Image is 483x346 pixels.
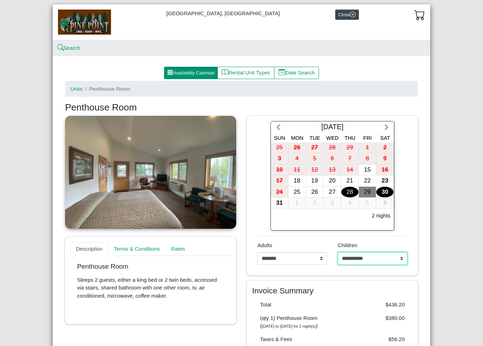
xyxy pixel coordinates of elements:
div: 3 [271,153,288,164]
button: 12 [306,165,324,176]
div: 16 [376,165,394,175]
h3: Penthouse Room [65,102,418,113]
button: 23 [376,175,394,187]
p: Sleeps 2 guests, either a king bed or 2 twin beds, accessed via stairs, shared bathroom with one ... [77,276,224,300]
div: 7 [341,153,359,164]
span: Mon [291,135,303,141]
div: 28 [324,142,341,153]
button: 28 [324,142,341,154]
div: 2 [376,142,394,153]
button: 11 [289,165,306,176]
div: 6 [324,153,341,164]
button: 26 [289,142,306,154]
span: Wed [326,135,339,141]
button: 26 [306,187,324,198]
div: 4 [289,153,306,164]
button: 1 [289,198,306,209]
button: chevron right [379,121,394,134]
div: 21 [341,175,359,186]
div: 28 [341,187,359,198]
button: 5 [359,198,377,209]
a: Rates [165,242,191,256]
a: Terms & Conditions [108,242,165,256]
svg: x circle [350,12,356,17]
button: 19 [306,175,324,187]
span: Sat [380,135,390,141]
button: 4 [289,153,306,165]
button: bookRental Unit Types [217,67,274,79]
div: 9 [376,153,394,164]
h6: 2 nights [372,213,390,219]
button: 31 [271,198,289,209]
button: 6 [376,198,394,209]
button: 29 [359,187,377,198]
a: Units [70,86,82,92]
svg: grid3x3 gap fill [167,70,173,75]
div: 20 [324,175,341,186]
button: 25 [271,142,289,154]
p: Penthouse Room [77,263,224,271]
div: 8 [359,153,376,164]
div: 4 [341,198,359,209]
button: 15 [359,165,377,176]
button: 21 [341,175,359,187]
button: calendar dateDate Search [274,67,319,79]
button: 7 [341,153,359,165]
button: 27 [324,187,341,198]
div: 2 [306,198,323,209]
button: 28 [341,187,359,198]
button: 17 [271,175,289,187]
span: Thu [344,135,355,141]
i: [DATE] to [DATE] for 2 night(s) [262,324,316,328]
svg: chevron right [383,124,390,131]
button: 13 [324,165,341,176]
div: 5 [306,153,323,164]
svg: chevron left [275,124,282,131]
span: Children [338,242,357,248]
div: [GEOGRAPHIC_DATA], [GEOGRAPHIC_DATA] [53,4,430,40]
span: Sun [274,135,285,141]
div: 25 [271,142,288,153]
a: Description [70,242,108,256]
span: Tue [309,135,320,141]
button: 22 [359,175,377,187]
svg: calendar date [279,69,285,76]
button: 27 [306,142,324,154]
span: Fri [363,135,372,141]
button: 3 [271,153,289,165]
button: 8 [359,153,377,165]
div: [DATE] [286,121,379,134]
button: Closex circle [335,10,359,20]
button: chevron left [271,121,286,134]
div: 18 [289,175,306,186]
div: 14 [341,165,359,175]
button: 2 [376,142,394,154]
div: $56.20 [332,335,410,344]
button: 4 [341,198,359,209]
button: 1 [359,142,377,154]
button: 9 [376,153,394,165]
button: 3 [324,198,341,209]
span: Adults [257,242,272,248]
button: 16 [376,165,394,176]
button: grid3x3 gap fillAvailability Calendar [164,67,218,79]
div: 27 [306,142,323,153]
a: searchSearch [58,45,80,51]
div: 30 [376,187,394,198]
h4: Invoice Summary [252,286,413,296]
div: 1 [359,142,376,153]
img: b144ff98-a7e1-49bd-98da-e9ae77355310.jpg [58,10,111,34]
div: 29 [341,142,359,153]
button: 10 [271,165,289,176]
div: Taxes & Fees [255,335,333,344]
